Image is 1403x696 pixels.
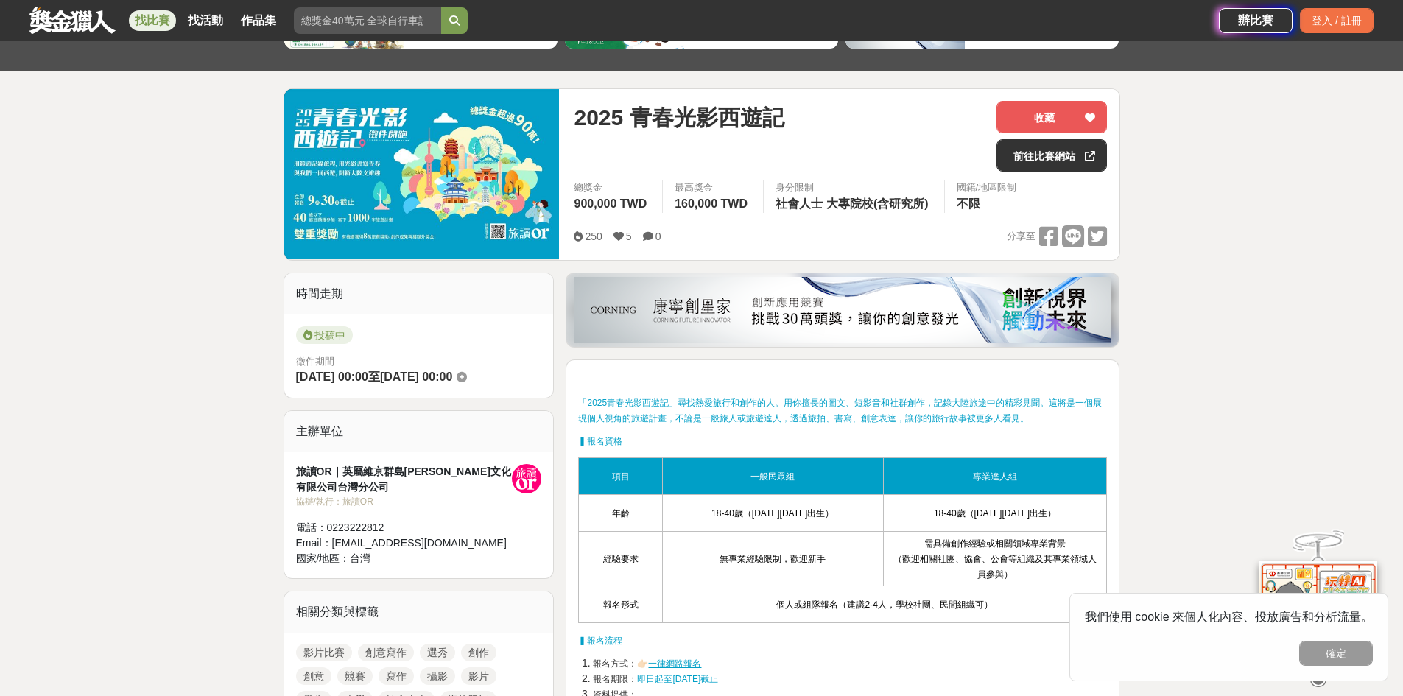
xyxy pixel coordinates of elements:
span: 一般民眾組 [750,471,795,482]
img: Cover Image [284,89,560,259]
a: 寫作 [379,667,414,685]
a: 找比賽 [129,10,176,31]
span: ▍報名流程 [578,636,622,646]
span: 報名方式： [593,658,637,669]
span: 「2025青春光影西遊記」尋找熱愛旅行和創作的人。用你擅長的圖文、短影音和社群創作，記錄大陸旅途中的精彩見聞。這將是一個展現個人視角的旅遊計畫，不論是一般旅人或旅遊達人，透過旅拍、書寫、創意表達... [578,398,1102,423]
span: （歡迎相關社團、協會、公會等組織及其專業領域人員參與） [893,554,1097,580]
span: 最高獎金 [675,180,751,195]
span: ▍報名資格 [578,436,622,446]
a: 創作 [461,644,496,661]
button: 確定 [1299,641,1373,666]
a: 作品集 [235,10,282,31]
span: 即日起至[DATE]截止 [637,674,718,684]
span: 投稿中 [296,326,353,344]
div: 旅讀OR｜英屬維京群島[PERSON_NAME]文化有限公司台灣分公司 [296,464,513,495]
button: 收藏 [996,101,1107,133]
span: 大專院校(含研究所) [826,197,929,210]
span: 5 [626,231,632,242]
span: 0 [655,231,661,242]
img: d2146d9a-e6f6-4337-9592-8cefde37ba6b.png [1259,561,1377,659]
span: 需具備創作經驗或相關領域專業背景 [924,538,1066,549]
a: 創意 [296,667,331,685]
span: 個人或組隊報名（建議2-4人，學校社團、民間組織可） [776,600,992,610]
span: 18-40歲（[DATE][DATE]出生） [711,508,834,519]
span: 國家/地區： [296,552,351,564]
a: 競賽 [337,667,373,685]
span: 至 [368,370,380,383]
span: 報名形式 [603,600,639,610]
span: 我們使用 cookie 來個人化內容、投放廣告和分析流量。 [1085,611,1373,623]
a: 選秀 [420,644,455,661]
div: Email： [EMAIL_ADDRESS][DOMAIN_NAME] [296,535,513,551]
a: 找活動 [182,10,229,31]
span: [DATE] 00:00 [296,370,368,383]
span: 👉🏻 [637,658,701,669]
span: 分享至 [1007,225,1035,247]
span: 報名期限： [593,674,637,684]
a: 影片比賽 [296,644,352,661]
span: 年齡 [612,508,630,519]
a: 👉🏻一律網路報名 [637,657,701,669]
span: 無專業經驗限制，歡迎新手 [720,554,826,564]
div: 主辦單位 [284,411,554,452]
span: 160,000 TWD [675,197,748,210]
span: 18-40歲（[DATE][DATE]出生） [934,508,1056,519]
span: 不限 [957,197,980,210]
div: 相關分類與標籤 [284,591,554,633]
span: 專業達人組 [973,471,1017,482]
div: 登入 / 註冊 [1300,8,1374,33]
span: 經驗要求 [603,554,639,564]
span: 徵件期間 [296,356,334,367]
span: [DATE] 00:00 [380,370,452,383]
div: 協辦/執行： 旅讀OR [296,495,513,508]
div: 電話： 0223222812 [296,520,513,535]
a: 攝影 [420,667,455,685]
span: 250 [585,231,602,242]
a: 前往比賽網站 [996,139,1107,172]
span: 社會人士 [776,197,823,210]
span: 900,000 TWD [574,197,647,210]
div: 身分限制 [776,180,932,195]
a: 辦比賽 [1219,8,1293,33]
img: be6ed63e-7b41-4cb8-917a-a53bd949b1b4.png [574,277,1111,343]
span: 項目 [612,471,630,482]
u: 一律網路報名 [648,658,701,669]
span: 台灣 [350,552,370,564]
a: 創意寫作 [358,644,414,661]
span: 總獎金 [574,180,650,195]
span: 2025 青春光影西遊記 [574,101,784,134]
input: 總獎金40萬元 全球自行車設計比賽 [294,7,441,34]
a: 影片 [461,667,496,685]
div: 時間走期 [284,273,554,314]
div: 國籍/地區限制 [957,180,1017,195]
